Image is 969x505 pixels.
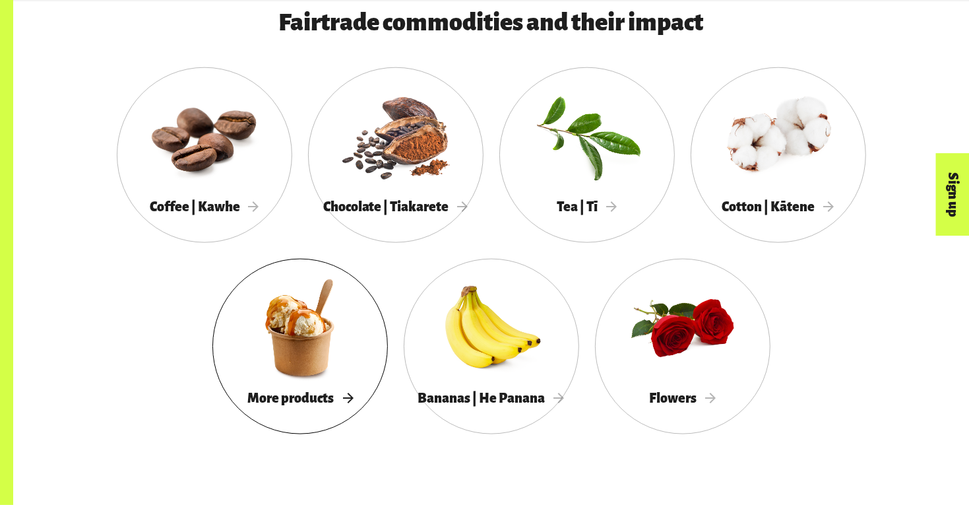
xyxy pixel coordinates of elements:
a: More products [212,259,388,434]
a: Chocolate | Tiakarete [308,67,484,243]
span: Coffee | Kawhe [150,199,259,214]
a: Flowers [595,259,770,434]
a: Bananas | He Panana [404,259,579,434]
span: Bananas | He Panana [418,391,565,405]
h3: Fairtrade commodities and their impact [156,9,827,36]
span: Tea | Tī [557,199,617,214]
span: Chocolate | Tiakarete [323,199,468,214]
a: Cotton | Kātene [691,67,866,243]
span: Flowers [649,391,716,405]
span: More products [247,391,353,405]
a: Tea | Tī [499,67,675,243]
a: Coffee | Kawhe [117,67,292,243]
span: Cotton | Kātene [722,199,834,214]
